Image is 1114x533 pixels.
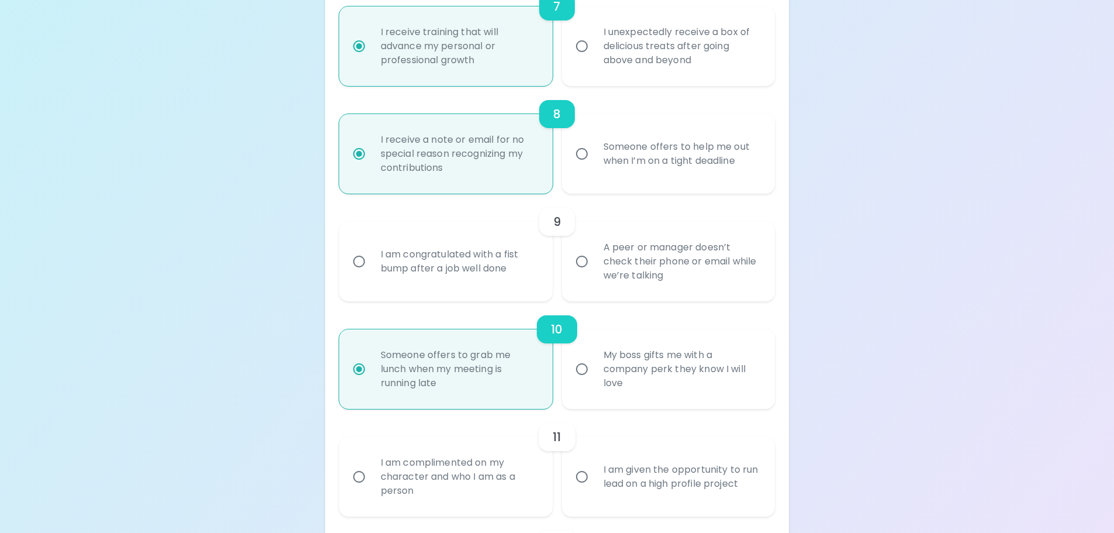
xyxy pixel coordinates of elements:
h6: 10 [551,320,563,339]
h6: 9 [553,212,561,231]
div: Someone offers to grab me lunch when my meeting is running late [371,334,546,404]
div: choice-group-check [339,86,775,194]
h6: 11 [553,428,561,446]
div: choice-group-check [339,194,775,301]
div: Someone offers to help me out when I’m on a tight deadline [594,126,769,182]
div: I unexpectedly receive a box of delicious treats after going above and beyond [594,11,769,81]
div: I am complimented on my character and who I am as a person [371,442,546,512]
h6: 8 [553,105,561,123]
div: choice-group-check [339,409,775,517]
div: A peer or manager doesn’t check their phone or email while we’re talking [594,226,769,297]
div: I am given the opportunity to run lead on a high profile project [594,449,769,505]
div: I receive a note or email for no special reason recognizing my contributions [371,119,546,189]
div: I receive training that will advance my personal or professional growth [371,11,546,81]
div: My boss gifts me with a company perk they know I will love [594,334,769,404]
div: choice-group-check [339,301,775,409]
div: I am congratulated with a fist bump after a job well done [371,233,546,290]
